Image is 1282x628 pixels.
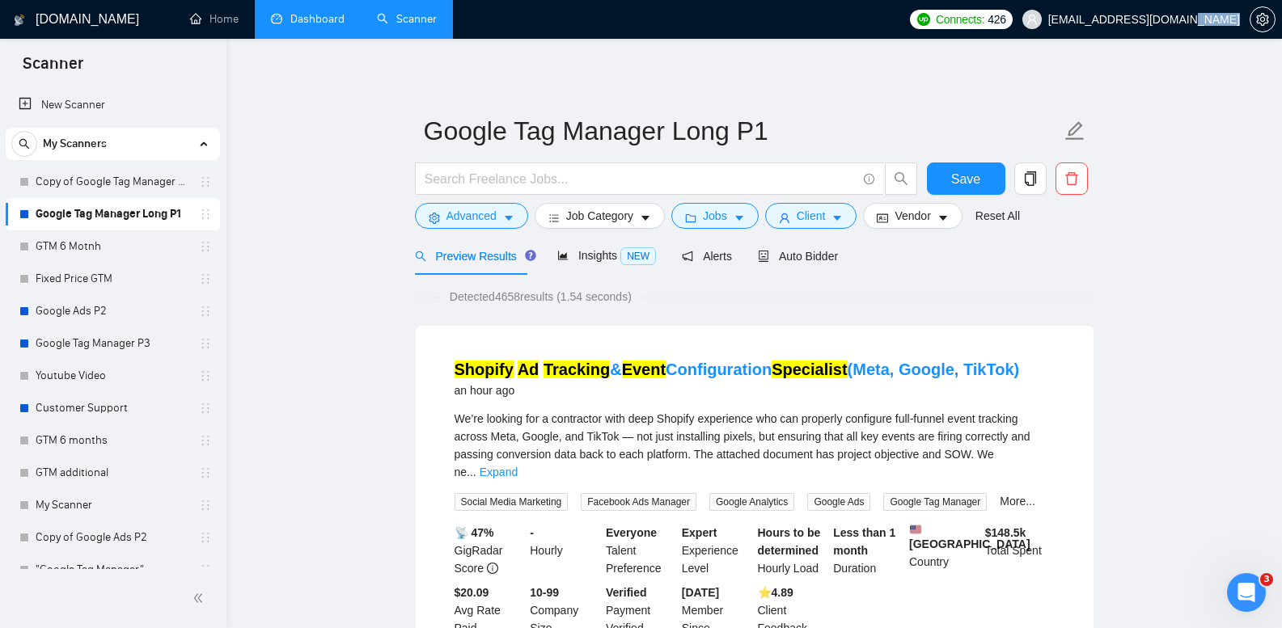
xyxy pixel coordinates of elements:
span: search [415,251,426,262]
b: 📡 47% [455,526,494,539]
span: edit [1064,120,1085,141]
span: robot [758,251,769,262]
span: holder [199,499,212,512]
button: copy [1014,162,1047,195]
span: Social Media Marketing [455,493,569,511]
span: search [886,171,916,186]
mark: Event [622,360,666,378]
div: Talent Preference [603,524,679,577]
span: Connects: [936,11,984,28]
span: holder [199,466,212,479]
a: Google Tag Manager P3 [36,327,189,360]
b: $ 148.5k [985,526,1026,539]
a: Expand [480,466,518,478]
mark: Shopify [455,360,514,378]
span: Client [797,207,826,225]
input: Scanner name... [424,111,1061,151]
b: Hours to be determined [758,526,821,557]
img: 🇺🇸 [910,524,921,535]
li: New Scanner [6,89,220,121]
button: setting [1250,6,1276,32]
span: Alerts [682,250,732,263]
b: [GEOGRAPHIC_DATA] [909,524,1030,550]
span: Preview Results [415,250,531,263]
a: My Scanner [36,489,189,521]
a: setting [1250,13,1276,26]
div: We’re looking for a contractor with deep Shopify experience who can properly configure full-funne... [455,410,1055,481]
span: holder [199,305,212,318]
span: Facebook Ads Manager [581,493,696,511]
div: Hourly [527,524,603,577]
span: search [12,138,36,150]
mark: Tracking [544,360,610,378]
span: Scanner [10,52,96,86]
a: More... [1000,495,1035,508]
a: Reset All [975,207,1020,225]
span: 426 [988,11,1005,28]
span: 3 [1260,573,1273,586]
div: Tooltip anchor [523,248,538,263]
a: homeHome [190,12,239,26]
span: Google Analytics [709,493,794,511]
a: Google Tag Manager Long P1 [36,198,189,230]
span: Auto Bidder [758,250,838,263]
span: Job Category [566,207,633,225]
span: holder [199,272,212,285]
span: notification [682,251,693,262]
a: GTM 6 months [36,424,189,457]
span: holder [199,531,212,544]
a: "Google Tag Manager" [36,554,189,586]
span: ... [467,466,476,478]
a: Google Ads P2 [36,295,189,327]
button: folderJobscaret-down [671,203,759,229]
div: an hour ago [455,381,1020,400]
span: info-circle [864,174,874,184]
span: Google Tag Manager [883,493,987,511]
span: We’re looking for a contractor with deep Shopify experience who can properly configure full-funne... [455,412,1030,478]
span: holder [199,434,212,447]
a: GTM additional [36,457,189,489]
a: Copy of Google Ads P2 [36,521,189,554]
a: Customer Support [36,392,189,424]
div: GigRadar Score [451,524,527,577]
span: double-left [193,590,209,606]
span: holder [199,337,212,350]
span: idcard [877,212,888,224]
span: holder [199,563,212,576]
span: bars [548,212,560,224]
div: Experience Level [679,524,755,577]
div: Total Spent [982,524,1058,577]
b: Everyone [606,526,657,539]
a: Youtube Video [36,360,189,392]
button: delete [1056,162,1088,195]
input: Search Freelance Jobs... [425,169,857,189]
span: holder [199,208,212,221]
a: New Scanner [19,89,207,121]
span: holder [199,175,212,188]
div: Country [906,524,982,577]
span: Vendor [895,207,930,225]
mark: Specialist [772,360,847,378]
span: user [1026,14,1038,25]
span: holder [199,369,212,382]
span: Jobs [703,207,727,225]
span: My Scanners [43,128,107,160]
span: Detected 4658 results (1.54 seconds) [438,288,643,306]
span: Insights [557,249,656,262]
span: NEW [620,247,656,265]
b: Less than 1 month [833,526,895,557]
a: searchScanner [377,12,437,26]
div: Hourly Load [755,524,831,577]
span: Advanced [446,207,497,225]
span: holder [199,402,212,415]
button: userClientcaret-down [765,203,857,229]
span: Google Ads [807,493,870,511]
a: dashboardDashboard [271,12,345,26]
button: idcardVendorcaret-down [863,203,962,229]
button: settingAdvancedcaret-down [415,203,528,229]
span: caret-down [640,212,651,224]
b: Verified [606,586,647,599]
a: Copy of Google Tag Manager Long P1 [36,166,189,198]
iframe: Intercom live chat [1227,573,1266,612]
b: ⭐️ 4.89 [758,586,793,599]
